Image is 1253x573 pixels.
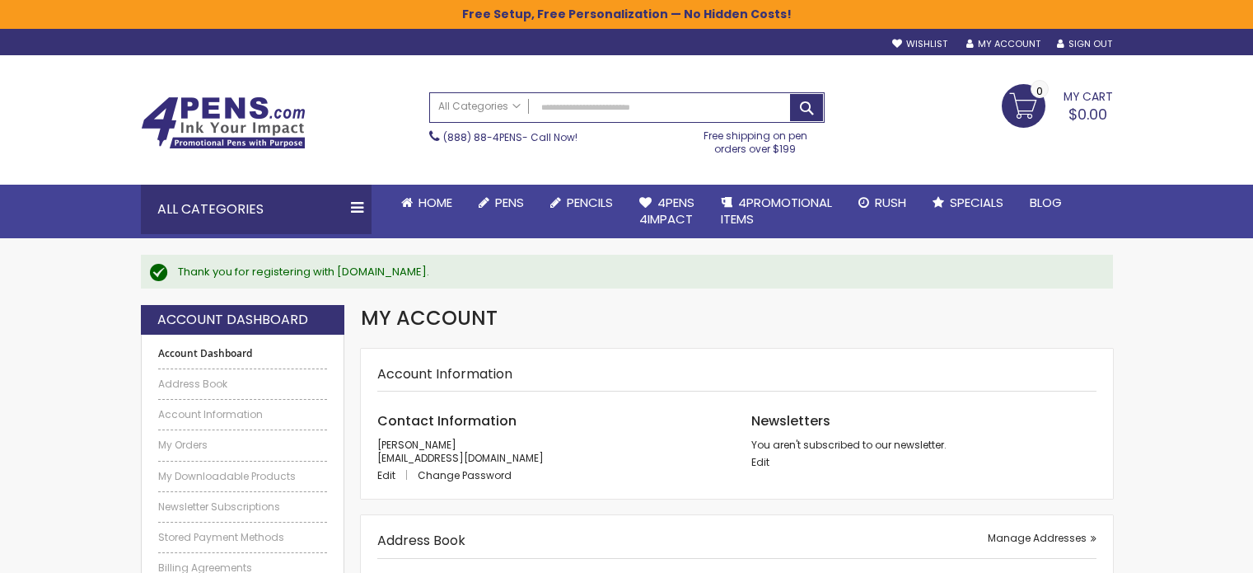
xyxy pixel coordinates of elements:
[377,364,512,383] strong: Account Information
[708,185,845,238] a: 4PROMOTIONALITEMS
[751,411,830,430] span: Newsletters
[892,38,947,50] a: Wishlist
[1057,38,1112,50] a: Sign Out
[178,265,1096,279] div: Thank you for registering with [DOMAIN_NAME].
[158,531,328,544] a: Stored Payment Methods
[377,468,395,482] span: Edit
[418,468,512,482] a: Change Password
[443,130,577,144] span: - Call Now!
[495,194,524,211] span: Pens
[537,185,626,221] a: Pencils
[1036,83,1043,99] span: 0
[1030,194,1062,211] span: Blog
[1017,185,1075,221] a: Blog
[388,185,465,221] a: Home
[158,439,328,452] a: My Orders
[626,185,708,238] a: 4Pens4impact
[377,439,722,465] p: [PERSON_NAME] [EMAIL_ADDRESS][DOMAIN_NAME]
[1068,104,1107,124] span: $0.00
[158,500,328,514] a: Newsletter Subscriptions
[141,185,372,234] div: All Categories
[639,194,694,228] span: 4Pens 4impact
[950,194,1003,211] span: Specials
[988,531,1087,545] span: Manage Addresses
[751,455,769,469] a: Edit
[430,93,529,120] a: All Categories
[418,194,452,211] span: Home
[158,378,328,391] a: Address Book
[438,100,521,113] span: All Categories
[157,311,308,329] strong: Account Dashboard
[377,411,517,430] span: Contact Information
[361,304,498,331] span: My Account
[465,185,537,221] a: Pens
[158,347,328,360] strong: Account Dashboard
[443,130,522,144] a: (888) 88-4PENS
[377,531,465,550] strong: Address Book
[686,123,825,156] div: Free shipping on pen orders over $199
[567,194,613,211] span: Pencils
[919,185,1017,221] a: Specials
[158,408,328,421] a: Account Information
[988,532,1096,545] a: Manage Addresses
[141,96,306,149] img: 4Pens Custom Pens and Promotional Products
[751,439,1096,452] p: You aren't subscribed to our newsletter.
[1002,84,1113,125] a: $0.00 0
[158,470,328,483] a: My Downloadable Products
[845,185,919,221] a: Rush
[966,38,1040,50] a: My Account
[875,194,906,211] span: Rush
[721,194,832,228] span: 4PROMOTIONAL ITEMS
[377,468,415,482] a: Edit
